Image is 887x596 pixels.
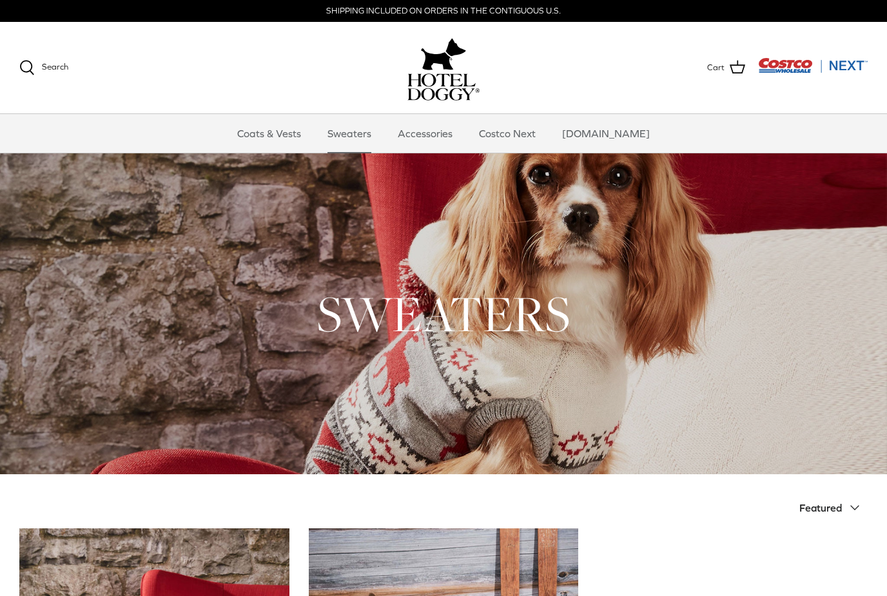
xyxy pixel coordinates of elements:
a: Search [19,60,68,75]
a: Costco Next [467,114,547,153]
a: Visit Costco Next [758,66,868,75]
span: Search [42,62,68,72]
h1: SWEATERS [19,282,868,345]
button: Featured [799,494,868,522]
a: Accessories [386,114,464,153]
a: Coats & Vests [226,114,313,153]
a: [DOMAIN_NAME] [551,114,661,153]
img: Costco Next [758,57,868,73]
a: hoteldoggy.com hoteldoggycom [407,35,480,101]
span: Featured [799,502,842,514]
span: Cart [707,61,725,75]
a: Sweaters [316,114,383,153]
img: hoteldoggy.com [421,35,466,73]
a: Cart [707,59,745,76]
img: hoteldoggycom [407,73,480,101]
